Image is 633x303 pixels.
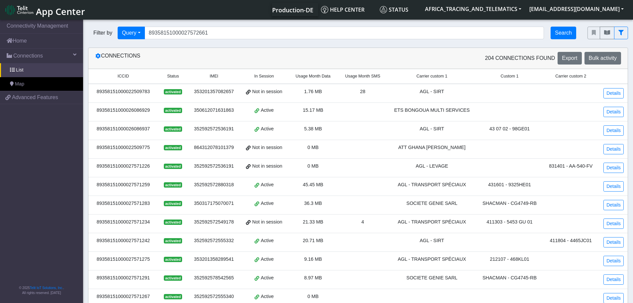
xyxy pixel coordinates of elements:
[13,52,43,60] span: Connections
[391,107,472,114] div: ETS BONGOUA MULTI SERVICES
[261,181,274,189] span: Active
[164,294,182,299] span: activated
[345,73,380,79] span: Usage Month SMS
[391,144,472,151] div: ATT GHANA [PERSON_NAME]
[587,27,628,39] div: fitlers menu
[304,256,322,262] span: 9.16 MB
[261,274,274,282] span: Active
[254,73,274,79] span: In Session
[261,256,274,263] span: Active
[164,201,182,206] span: activated
[92,274,154,282] div: 89358151000027571291
[118,73,129,79] span: ICCID
[391,274,472,282] div: SOCIETE GENIE SARL
[92,107,154,114] div: 89358151000026086929
[342,219,384,226] div: 4
[480,125,539,133] div: 43 07 02 - 98GE01
[391,125,472,133] div: AGL - SIRT
[210,73,218,79] span: IMEI
[252,163,282,170] span: Not in session
[603,163,624,173] a: Details
[118,27,145,39] button: Query
[192,219,236,226] div: 352592572549178
[304,126,322,131] span: 5.38 MB
[525,3,628,15] button: [EMAIL_ADDRESS][DOMAIN_NAME]
[603,256,624,266] a: Details
[252,88,282,95] span: Not in session
[192,163,236,170] div: 352592572536191
[92,181,154,189] div: 89358151000027571259
[164,257,182,262] span: activated
[303,182,323,187] span: 45.45 MB
[307,294,319,299] span: 0 MB
[307,163,319,169] span: 0 MB
[391,237,472,244] div: AGL - SIRT
[252,144,282,151] span: Not in session
[307,145,319,150] span: 0 MB
[547,237,595,244] div: 411804 - 4465JC01
[603,181,624,192] a: Details
[192,237,236,244] div: 352592572555332
[36,5,85,18] span: App Center
[261,107,274,114] span: Active
[164,89,182,94] span: activated
[252,219,282,226] span: Not in session
[304,201,322,206] span: 36.3 MB
[380,6,387,13] img: status.svg
[92,293,154,300] div: 89358151000027571267
[391,163,472,170] div: AGL - LEVAGE
[501,73,519,79] span: Custom 1
[164,164,182,169] span: activated
[321,6,365,13] span: Help center
[164,182,182,188] span: activated
[164,126,182,132] span: activated
[555,73,586,79] span: Carrier custom 2
[164,108,182,113] span: activated
[603,237,624,247] a: Details
[192,144,236,151] div: 864312078101379
[391,88,472,95] div: AGL - SIRT
[485,54,555,62] span: 204 Connections found
[584,52,621,65] button: Bulk activity
[88,29,118,37] span: Filter by
[321,6,328,13] img: knowledge.svg
[90,52,358,65] div: Connections
[603,88,624,98] a: Details
[30,286,63,290] a: Telit IoT Solutions, Inc.
[304,89,322,94] span: 1.76 MB
[92,200,154,207] div: 89358151000027571283
[5,3,84,17] a: App Center
[192,200,236,207] div: 350317175070071
[603,107,624,117] a: Details
[16,67,23,74] span: List
[12,93,58,101] span: Advanced Features
[480,200,539,207] div: SHACMAN - CG4749-RB
[589,55,617,61] span: Bulk activity
[192,293,236,300] div: 352592572555340
[391,256,472,263] div: AGL - TRANSPORT SPÉCIAUX
[192,125,236,133] div: 352592572536191
[92,125,154,133] div: 89358151000026086937
[167,73,179,79] span: Status
[547,163,595,170] div: 831401 - AA-540-FV
[92,237,154,244] div: 89358151000027571242
[318,3,377,16] a: Help center
[421,3,525,15] button: AFRICA_TRACING_AND_TELEMATICS
[261,293,274,300] span: Active
[558,52,581,65] button: Export
[192,181,236,189] div: 352592572880318
[303,219,323,225] span: 21.33 MB
[391,219,472,226] div: AGL - TRANSPORT SPÉCIAUX
[272,6,313,14] span: Production-DE
[480,181,539,189] div: 431601 - 9325HE01
[261,125,274,133] span: Active
[303,238,323,243] span: 20.71 MB
[551,27,576,39] button: Search
[562,55,577,61] span: Export
[391,200,472,207] div: SOCIETE GENIE SARL
[304,275,322,280] span: 8.97 MB
[272,3,313,16] a: Your current platform instance
[192,88,236,95] div: 353201357082657
[377,3,421,16] a: Status
[416,73,447,79] span: Carrier custom 1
